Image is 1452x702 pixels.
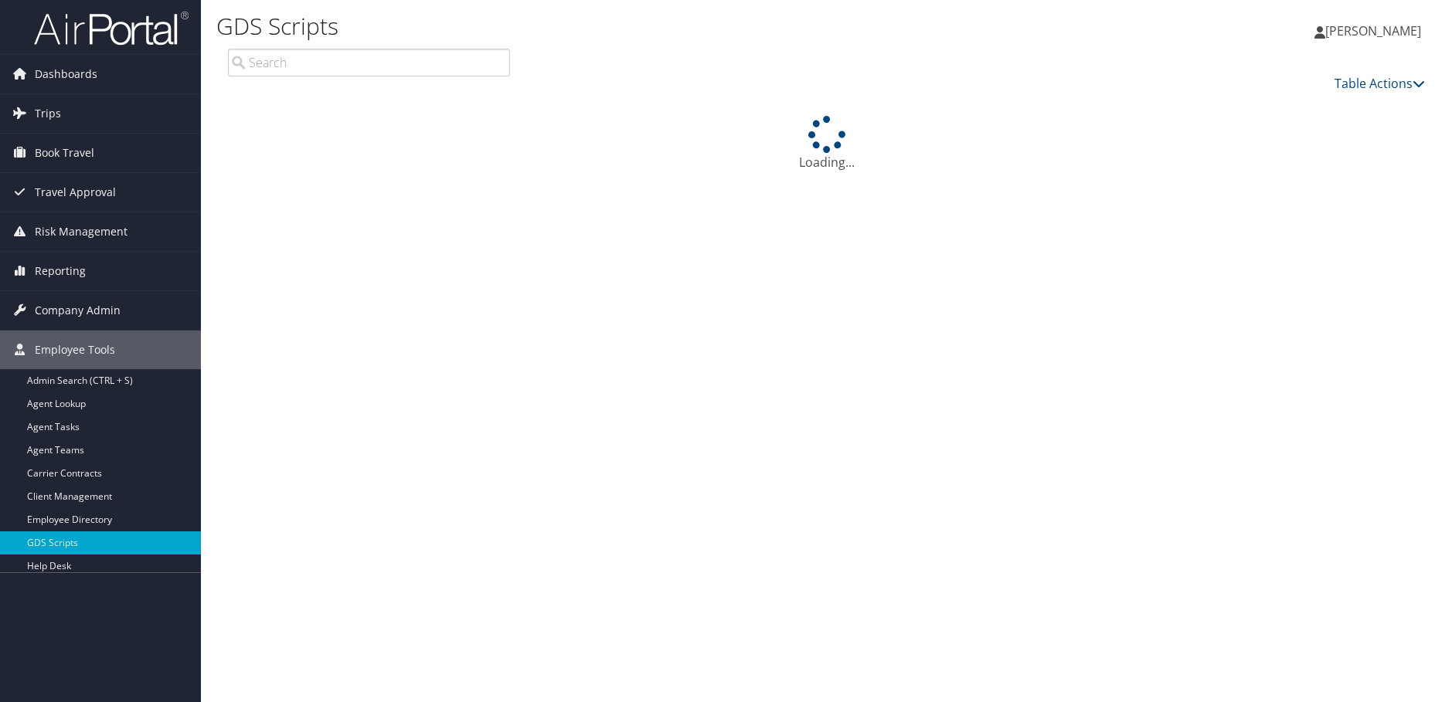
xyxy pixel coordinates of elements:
[35,291,121,330] span: Company Admin
[35,252,86,290] span: Reporting
[35,134,94,172] span: Book Travel
[1325,22,1421,39] span: [PERSON_NAME]
[35,173,116,212] span: Travel Approval
[228,49,510,76] input: Search
[34,10,189,46] img: airportal-logo.png
[35,331,115,369] span: Employee Tools
[35,55,97,93] span: Dashboards
[1314,8,1437,54] a: [PERSON_NAME]
[35,94,61,133] span: Trips
[216,10,1030,42] h1: GDS Scripts
[228,116,1425,171] div: Loading...
[35,212,128,251] span: Risk Management
[1335,75,1425,92] a: Table Actions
